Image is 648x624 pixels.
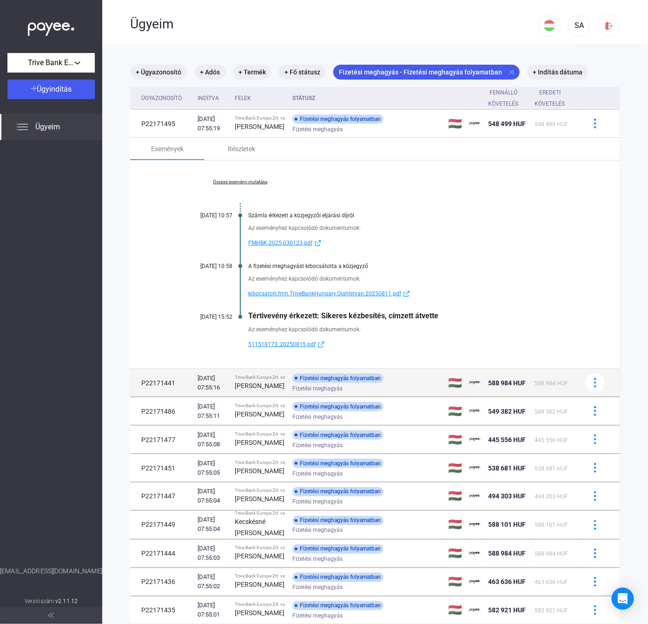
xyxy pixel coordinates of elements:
div: [DATE] 07:55:01 [198,601,227,620]
div: Open Intercom Messenger [612,588,634,610]
td: P22171451 [130,454,194,482]
td: P22171447 [130,483,194,510]
div: [DATE] 07:55:08 [198,430,227,449]
div: Felek [235,93,285,104]
button: more-blue [585,601,605,620]
th: Státusz [289,87,444,110]
div: [DATE] 15:52 [177,314,232,320]
div: SA [571,20,587,31]
div: Fizetési meghagyás folyamatban [292,544,384,554]
img: more-blue [590,119,600,128]
div: [DATE] 07:55:16 [198,374,227,392]
img: payee-logo [469,118,481,129]
img: arrow-double-left-grey.svg [48,613,54,618]
td: 🇭🇺 [444,511,466,539]
img: HU [544,20,555,31]
td: 🇭🇺 [444,397,466,425]
div: Trive Bank Europe Zrt. vs [235,460,285,465]
span: 445 556 HUF [535,437,568,443]
span: Fizetési meghagyás [292,554,343,565]
mat-chip: + Termék [233,65,271,80]
button: Ügyindítás [7,80,95,99]
div: Fizetési meghagyás folyamatban [292,374,384,383]
mat-icon: close [508,68,516,76]
td: P22171449 [130,511,194,539]
span: 588 984 HUF [488,379,526,387]
span: 588 984 HUF [488,550,526,557]
div: Ügyazonosító [141,93,190,104]
img: white-payee-white-dot.svg [28,17,74,36]
div: Fizetési meghagyás folyamatban [292,114,384,124]
span: 549 382 HUF [535,409,568,415]
div: Az eseményhez kapcsolódó dokumentumok: [248,223,574,233]
td: P22171444 [130,540,194,568]
img: payee-logo [469,577,481,588]
td: P22171436 [130,568,194,596]
img: more-blue [590,406,600,416]
strong: [PERSON_NAME] [235,496,284,503]
img: external-link-blue [316,341,327,348]
a: 511518173_20250815.pdfexternal-link-blue [248,339,574,350]
div: Eredeti követelés [535,87,565,109]
img: payee-logo [469,548,481,559]
img: payee-logo [469,434,481,445]
div: [DATE] 10:58 [177,263,232,269]
span: Fizetési meghagyás [292,440,343,451]
mat-chip: Fizetési meghagyás - Fizetési meghagyás folyamatban [333,65,520,80]
td: P22171486 [130,397,194,425]
div: Tértivevény érkezett: Sikeres kézbesítés, címzett átvette [248,311,574,320]
td: 🇭🇺 [444,568,466,596]
img: more-blue [590,520,600,530]
img: external-link-blue [312,240,324,247]
span: kibocsatott.fmh.TriveBankHungary.OlahIstvan.20250811.pdf [248,288,401,299]
div: [DATE] 07:55:03 [198,544,227,563]
img: payee-logo [469,463,481,474]
div: Indítva [198,93,219,104]
img: logout-red [604,21,614,31]
span: 582 921 HUF [535,608,568,614]
span: 538 681 HUF [535,465,568,472]
span: 494 303 HUF [535,494,568,500]
span: 588 984 HUF [535,380,568,387]
div: Számla érkezett a közjegyzői eljárási díjról [248,212,574,219]
span: 445 556 HUF [488,436,526,443]
td: P22171477 [130,426,194,454]
div: Trive Bank Europe Zrt. vs [235,375,285,380]
span: Trive Bank Europe Zrt. [28,57,74,68]
button: more-blue [585,515,605,535]
td: 🇭🇺 [444,454,466,482]
img: payee-logo [469,605,481,616]
div: [DATE] 07:55:11 [198,402,227,421]
div: [DATE] 07:55:19 [198,114,227,133]
mat-chip: + Indítás dátuma [527,65,588,80]
td: P22171441 [130,369,194,397]
button: more-blue [585,458,605,478]
strong: [PERSON_NAME] [235,410,284,418]
strong: [PERSON_NAME] [235,581,284,589]
span: 549 382 HUF [488,408,526,415]
span: Fizetési meghagyás [292,124,343,135]
div: Részletek [228,143,256,154]
div: Fizetési meghagyás folyamatban [292,459,384,468]
img: external-link-blue [401,290,412,297]
button: logout-red [598,14,620,37]
strong: [PERSON_NAME] [235,467,284,475]
div: Fizetési meghagyás folyamatban [292,601,384,611]
img: more-blue [590,378,600,388]
img: payee-logo [469,519,481,530]
div: Trive Bank Europe Zrt. vs [235,431,285,437]
button: more-blue [585,114,605,134]
div: Trive Bank Europe Zrt. vs [235,545,285,551]
td: 🇭🇺 [444,540,466,568]
img: more-blue [590,605,600,615]
div: Trive Bank Europe Zrt. vs [235,511,285,517]
div: Az eseményhez kapcsolódó dokumentumok: [248,274,574,283]
div: Fizetési meghagyás folyamatban [292,402,384,411]
div: [DATE] 07:55:02 [198,573,227,591]
button: more-blue [585,487,605,506]
img: plus-white.svg [31,85,37,92]
strong: Kecskésné [PERSON_NAME] [235,518,284,537]
button: more-blue [585,572,605,592]
div: [DATE] 07:55:05 [198,459,227,477]
div: Trive Bank Europe Zrt. vs [235,602,285,608]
